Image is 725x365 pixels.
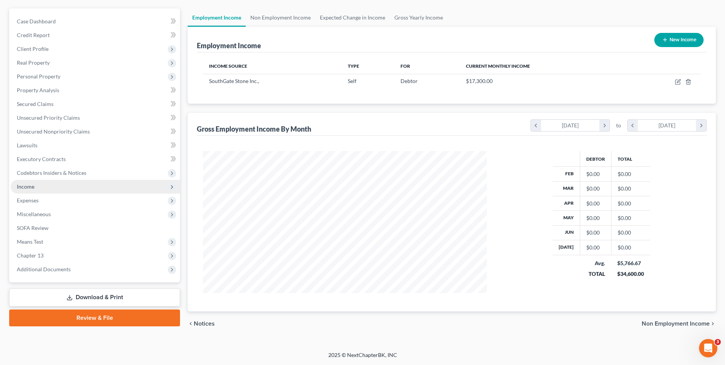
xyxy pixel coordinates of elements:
[17,197,39,204] span: Expenses
[17,87,59,93] span: Property Analysis
[197,41,261,50] div: Employment Income
[11,221,180,235] a: SOFA Review
[348,78,357,84] span: Self
[17,252,44,259] span: Chapter 13
[710,321,716,327] i: chevron_right
[599,120,610,131] i: chevron_right
[611,196,650,210] td: $0.00
[611,211,650,225] td: $0.00
[531,120,541,131] i: chevron_left
[11,139,180,152] a: Lawsuits
[9,288,180,306] a: Download & Print
[17,73,60,80] span: Personal Property
[401,63,410,69] span: For
[541,120,600,131] div: [DATE]
[11,111,180,125] a: Unsecured Priority Claims
[466,63,530,69] span: Current Monthly Income
[145,351,581,365] div: 2025 © NextChapterBK, INC
[17,101,54,107] span: Secured Claims
[348,63,359,69] span: Type
[17,114,80,121] span: Unsecured Priority Claims
[553,240,580,255] th: [DATE]
[11,125,180,139] a: Unsecured Nonpriority Claims
[315,8,390,27] a: Expected Change in Income
[209,63,247,69] span: Income Source
[617,270,644,278] div: $34,600.00
[11,15,180,28] a: Case Dashboard
[553,181,580,196] th: Mar
[188,8,246,27] a: Employment Income
[617,259,644,267] div: $5,766.67
[580,151,611,166] th: Debtor
[586,270,605,278] div: TOTAL
[553,196,580,210] th: Apr
[17,225,49,231] span: SOFA Review
[611,151,650,166] th: Total
[246,8,315,27] a: Non Employment Income
[654,33,704,47] button: New Income
[197,124,311,134] div: Gross Employment Income By Month
[553,167,580,181] th: Feb
[586,185,605,192] div: $0.00
[586,214,605,222] div: $0.00
[699,339,717,357] iframe: Intercom live chat
[194,321,215,327] span: Notices
[11,152,180,166] a: Executory Contracts
[553,211,580,225] th: May
[586,200,605,207] div: $0.00
[642,321,716,327] button: Non Employment Income chevron_right
[17,156,66,162] span: Executory Contracts
[586,244,605,251] div: $0.00
[611,167,650,181] td: $0.00
[188,321,194,327] i: chevron_left
[586,259,605,267] div: Avg.
[17,18,56,24] span: Case Dashboard
[401,78,418,84] span: Debtor
[611,181,650,196] td: $0.00
[611,225,650,240] td: $0.00
[638,120,696,131] div: [DATE]
[17,46,49,52] span: Client Profile
[11,28,180,42] a: Credit Report
[586,229,605,236] div: $0.00
[616,122,621,129] span: to
[11,83,180,97] a: Property Analysis
[390,8,448,27] a: Gross Yearly Income
[553,225,580,240] th: Jun
[628,120,638,131] i: chevron_left
[696,120,706,131] i: chevron_right
[611,240,650,255] td: $0.00
[17,211,51,217] span: Miscellaneous
[17,142,37,148] span: Lawsuits
[586,170,605,178] div: $0.00
[17,169,86,176] span: Codebtors Insiders & Notices
[17,238,43,245] span: Means Test
[9,310,180,326] a: Review & File
[17,128,90,135] span: Unsecured Nonpriority Claims
[17,183,34,190] span: Income
[209,78,259,84] span: SouthGate Stone Inc.,
[466,78,493,84] span: $17,300.00
[11,97,180,111] a: Secured Claims
[17,59,50,66] span: Real Property
[188,321,215,327] button: chevron_left Notices
[17,266,71,272] span: Additional Documents
[715,339,721,345] span: 3
[17,32,50,38] span: Credit Report
[642,321,710,327] span: Non Employment Income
